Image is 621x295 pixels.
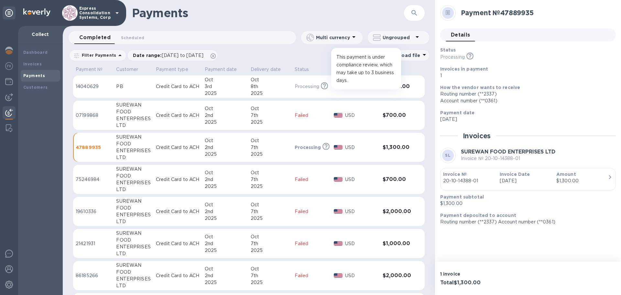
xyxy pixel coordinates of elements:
b: Payment deposited to account [440,213,516,218]
p: Customer [116,66,138,73]
div: 7th [251,208,289,215]
div: Oct [205,105,245,112]
p: Failed [295,272,329,279]
span: Status [295,66,318,73]
img: USD [334,85,343,89]
div: 2025 [205,279,245,286]
h1: Payments [132,6,404,20]
p: [DATE] [500,177,551,184]
p: USD [345,112,378,119]
p: Credit Card to ACH [156,83,200,90]
div: LTD [116,186,151,193]
h3: $700.00 [383,176,411,183]
p: Processing [440,54,465,61]
p: Payment type [156,66,188,73]
p: Credit Card to ACH [156,144,200,151]
img: USD [334,145,343,150]
div: 2025 [205,119,245,126]
span: Customer [116,66,147,73]
div: Oct [251,266,289,272]
div: ENTERPRISES [116,276,151,282]
div: 2025 [205,247,245,254]
div: 2nd [205,272,245,279]
p: Download file [387,52,420,59]
p: Credit Card to ACH [156,176,200,183]
p: $1,300.00 [440,200,611,207]
p: 75246984 [76,176,111,183]
div: Account number (**0361) [440,97,611,104]
div: 2025 [251,215,289,222]
p: 47889935 [76,144,111,151]
div: 7th [251,112,289,119]
div: 7th [251,176,289,183]
p: 19610336 [76,208,111,215]
div: ENTERPRISES [116,244,151,250]
div: Oct [251,105,289,112]
div: Unpin categories [3,6,16,19]
p: 20-10-14388-01 [443,177,495,184]
div: LTD [116,122,151,129]
img: USD [334,177,343,182]
span: Payee currency [334,66,377,73]
div: 2025 [251,279,289,286]
div: LTD [116,154,151,161]
div: 2025 [205,215,245,222]
p: Payee currency [334,66,369,73]
b: SUREWAN FOOD ENTERPRISES LTD [461,149,555,155]
div: SUREWAN [116,166,151,173]
div: 2nd [205,176,245,183]
p: Processing [295,144,321,151]
p: Credit Card to ACH [156,240,200,247]
b: SL [445,153,451,158]
p: Filter Payments [79,52,116,58]
div: FOOD [116,141,151,147]
p: USD [345,272,378,279]
img: USD [334,209,343,214]
div: SUREWAN [116,198,151,205]
div: 2025 [251,90,289,97]
div: 2025 [205,183,245,190]
div: LTD [116,282,151,289]
b: Status [440,47,456,52]
span: Paid [383,66,401,73]
div: LTD [116,218,151,225]
img: Wallets [5,78,13,85]
p: [DATE] [440,116,611,123]
b: Payment date [440,110,475,115]
p: 21421931 [76,240,111,247]
div: 8th [251,83,289,90]
p: Credit Card to ACH [156,112,200,119]
p: USD [345,208,378,215]
div: Oct [205,169,245,176]
b: Invoices in payment [440,66,488,72]
div: 2nd [205,240,245,247]
p: Credit Card to ACH [156,208,200,215]
div: Oct [205,201,245,208]
p: Processing [295,83,319,90]
b: Payment subtotal [440,194,484,199]
div: Oct [251,76,289,83]
h2: Payment № 47889935 [461,9,611,17]
img: USD [334,241,343,246]
div: 2025 [205,90,245,97]
p: Failed [295,176,329,183]
p: Express Consolidation Systems, Corp [79,6,112,20]
div: Oct [251,169,289,176]
p: USD [345,83,378,90]
b: Invoices [23,62,42,66]
button: Invoice №20-10-14388-01Invoice Date[DATE]Amount$1,300.00 [440,168,616,190]
p: Multi currency [316,34,350,41]
div: Oct [251,201,289,208]
span: Delivery date [251,66,289,73]
div: SUREWAN [116,262,151,269]
b: How the vendor wants to receive [440,85,520,90]
img: USD [334,273,343,278]
p: 86185266 [76,272,111,279]
h3: $1,000.00 [383,241,411,247]
h3: Total $1,300.00 [440,280,526,286]
h3: $5,880.00 [383,84,411,90]
h3: $2,000.00 [383,273,411,279]
span: [DATE] to [DATE] [162,53,203,58]
div: ENTERPRISES [116,179,151,186]
p: Routing number (**2337) Account number (**0361) [440,219,611,225]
